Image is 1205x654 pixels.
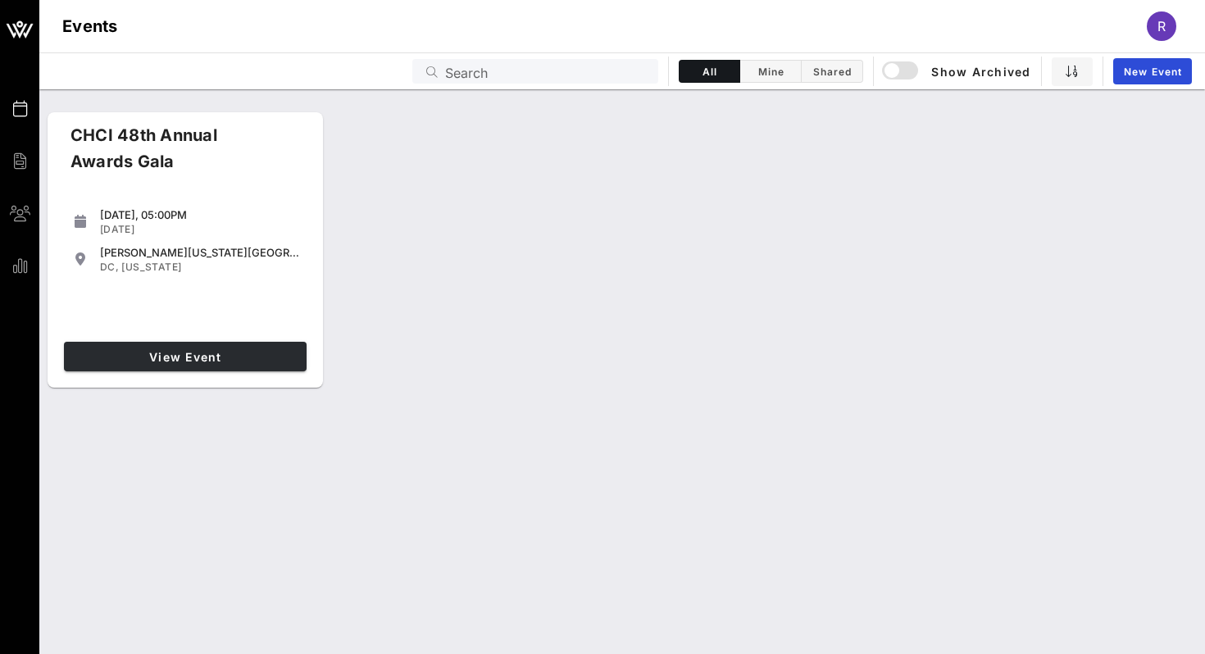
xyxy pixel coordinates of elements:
[57,122,289,188] div: CHCI 48th Annual Awards Gala
[884,61,1030,81] span: Show Archived
[64,342,307,371] a: View Event
[689,66,730,78] span: All
[100,261,119,273] span: DC,
[740,60,802,83] button: Mine
[1157,18,1166,34] span: R
[100,223,300,236] div: [DATE]
[802,60,863,83] button: Shared
[884,57,1031,86] button: Show Archived
[121,261,181,273] span: [US_STATE]
[62,13,118,39] h1: Events
[679,60,740,83] button: All
[750,66,791,78] span: Mine
[100,208,300,221] div: [DATE], 05:00PM
[1113,58,1192,84] a: New Event
[1147,11,1176,41] div: R
[70,350,300,364] span: View Event
[100,246,300,259] div: [PERSON_NAME][US_STATE][GEOGRAPHIC_DATA]
[812,66,853,78] span: Shared
[1123,66,1182,78] span: New Event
